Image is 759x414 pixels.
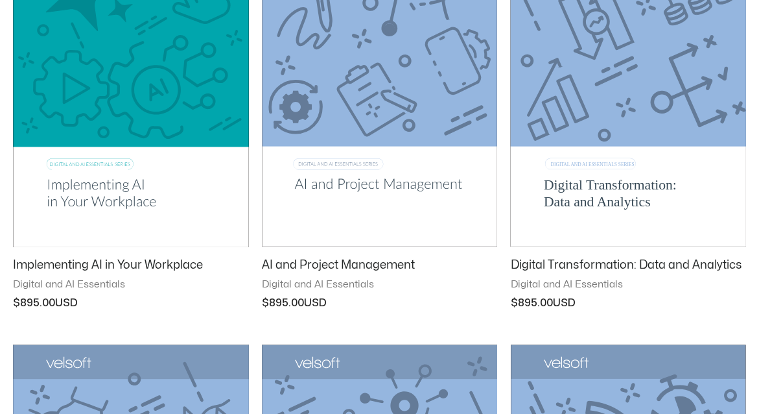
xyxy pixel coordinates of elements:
[510,278,746,291] span: Digital and AI Essentials
[594,385,753,414] iframe: chat widget
[13,298,20,308] span: $
[262,278,498,291] span: Digital and AI Essentials
[13,278,249,291] span: Digital and AI Essentials
[262,258,498,278] a: AI and Project Management
[262,298,304,308] bdi: 895.00
[510,298,517,308] span: $
[13,258,249,273] h2: Implementing AI in Your Workplace
[262,298,269,308] span: $
[13,298,55,308] bdi: 895.00
[13,258,249,278] a: Implementing AI in Your Workplace
[262,258,498,273] h2: AI and Project Management
[510,298,552,308] bdi: 895.00
[510,258,746,278] a: Digital Transformation: Data and Analytics
[510,258,746,273] h2: Digital Transformation: Data and Analytics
